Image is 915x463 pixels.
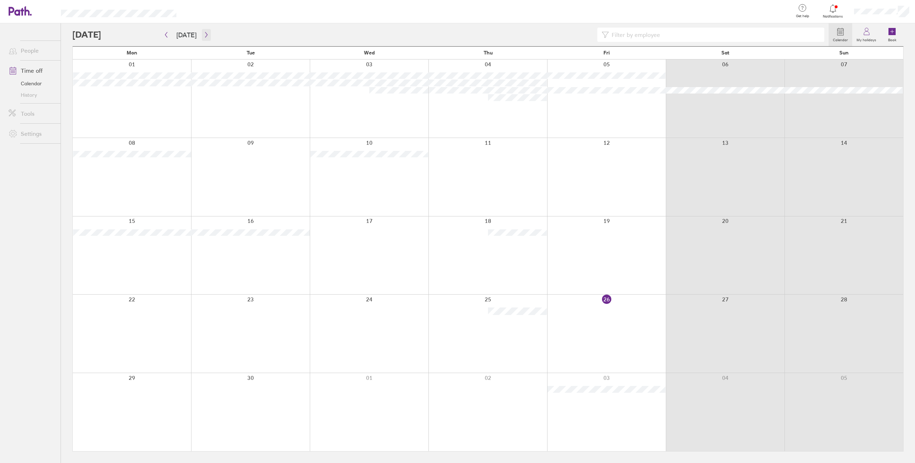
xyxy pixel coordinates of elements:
[484,50,493,56] span: Thu
[829,23,852,46] a: Calendar
[364,50,375,56] span: Wed
[884,36,901,42] label: Book
[247,50,255,56] span: Tue
[3,43,61,58] a: People
[721,50,729,56] span: Sat
[609,28,820,42] input: Filter by employee
[3,127,61,141] a: Settings
[829,36,852,42] label: Calendar
[839,50,849,56] span: Sun
[821,14,845,19] span: Notifications
[791,14,814,18] span: Get help
[3,78,61,89] a: Calendar
[821,4,845,19] a: Notifications
[127,50,137,56] span: Mon
[171,29,202,41] button: [DATE]
[3,89,61,101] a: History
[603,50,610,56] span: Fri
[852,23,881,46] a: My holidays
[881,23,904,46] a: Book
[3,106,61,121] a: Tools
[3,63,61,78] a: Time off
[852,36,881,42] label: My holidays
